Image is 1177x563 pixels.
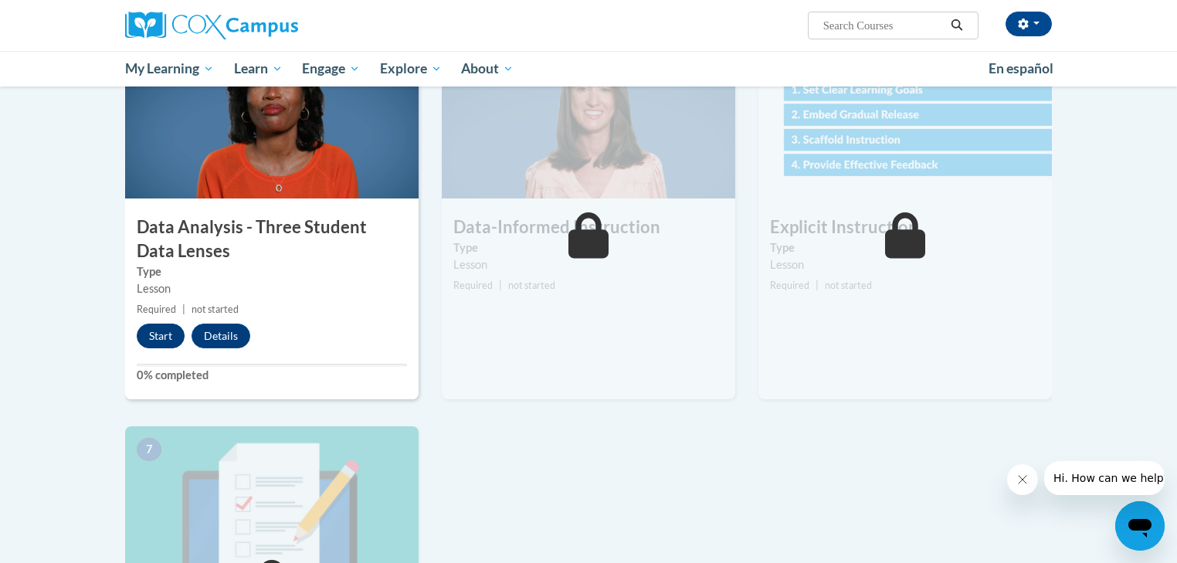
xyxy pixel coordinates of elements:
[758,215,1052,239] h3: Explicit Instruction
[224,51,293,86] a: Learn
[125,215,419,263] h3: Data Analysis - Three Student Data Lenses
[508,280,555,291] span: not started
[370,51,452,86] a: Explore
[192,304,239,315] span: not started
[1115,501,1165,551] iframe: Button to launch messaging window
[115,51,224,86] a: My Learning
[137,280,407,297] div: Lesson
[302,59,360,78] span: Engage
[125,59,214,78] span: My Learning
[137,263,407,280] label: Type
[770,280,809,291] span: Required
[979,53,1063,85] a: En español
[453,239,724,256] label: Type
[1006,12,1052,36] button: Account Settings
[442,215,735,239] h3: Data-Informed Instruction
[182,304,185,315] span: |
[989,60,1053,76] span: En español
[442,44,735,198] img: Course Image
[816,280,819,291] span: |
[125,12,419,39] a: Cox Campus
[1044,461,1165,495] iframe: Message from company
[125,12,298,39] img: Cox Campus
[499,280,502,291] span: |
[453,256,724,273] div: Lesson
[137,438,161,461] span: 7
[822,16,945,35] input: Search Courses
[137,304,176,315] span: Required
[1007,464,1038,495] iframe: Close message
[137,324,185,348] button: Start
[125,44,419,198] img: Course Image
[292,51,370,86] a: Engage
[137,367,407,384] label: 0% completed
[234,59,283,78] span: Learn
[453,280,493,291] span: Required
[770,256,1040,273] div: Lesson
[461,59,514,78] span: About
[770,239,1040,256] label: Type
[9,11,125,23] span: Hi. How can we help?
[192,324,250,348] button: Details
[945,16,968,35] button: Search
[452,51,524,86] a: About
[380,59,442,78] span: Explore
[102,51,1075,86] div: Main menu
[825,280,872,291] span: not started
[758,44,1052,198] img: Course Image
